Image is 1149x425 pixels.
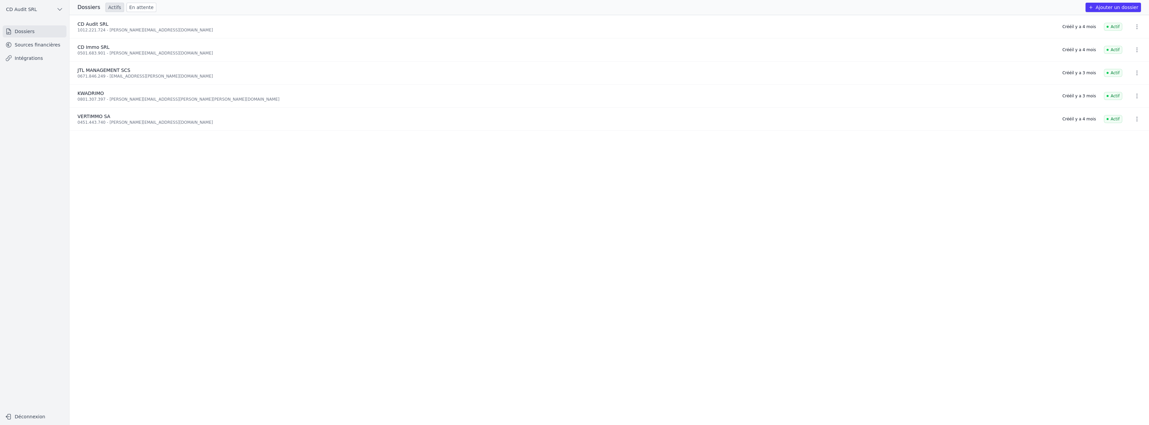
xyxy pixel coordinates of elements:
[3,39,66,51] a: Sources financières
[77,120,1054,125] div: 0451.443.740 - [PERSON_NAME][EMAIL_ADDRESS][DOMAIN_NAME]
[77,3,100,11] h3: Dossiers
[1086,3,1141,12] button: Ajouter un dossier
[106,3,124,12] a: Actifs
[77,74,1054,79] div: 0671.846.249 - [EMAIL_ADDRESS][PERSON_NAME][DOMAIN_NAME]
[3,4,66,15] button: CD Audit SRL
[77,50,1054,56] div: 0501.683.901 - [PERSON_NAME][EMAIL_ADDRESS][DOMAIN_NAME]
[77,27,1054,33] div: 1012.221.724 - [PERSON_NAME][EMAIL_ADDRESS][DOMAIN_NAME]
[1062,47,1096,52] div: Créé il y a 4 mois
[1062,24,1096,29] div: Créé il y a 4 mois
[77,97,1054,102] div: 0801.307.397 - [PERSON_NAME][EMAIL_ADDRESS][PERSON_NAME][PERSON_NAME][DOMAIN_NAME]
[1062,70,1096,76] div: Créé il y a 3 mois
[77,114,110,119] span: VERTIMMO SA
[6,6,37,13] span: CD Audit SRL
[77,91,104,96] span: KWADRIMO
[3,52,66,64] a: Intégrations
[77,68,130,73] span: JTL MANAGEMENT SCS
[1104,92,1122,100] span: Actif
[1104,46,1122,54] span: Actif
[77,21,109,27] span: CD Audit SRL
[1062,93,1096,99] div: Créé il y a 3 mois
[1062,116,1096,122] div: Créé il y a 4 mois
[77,44,110,50] span: CD Immo SRL
[1104,23,1122,31] span: Actif
[127,3,156,12] a: En attente
[3,411,66,422] button: Déconnexion
[1104,69,1122,77] span: Actif
[3,25,66,37] a: Dossiers
[1104,115,1122,123] span: Actif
